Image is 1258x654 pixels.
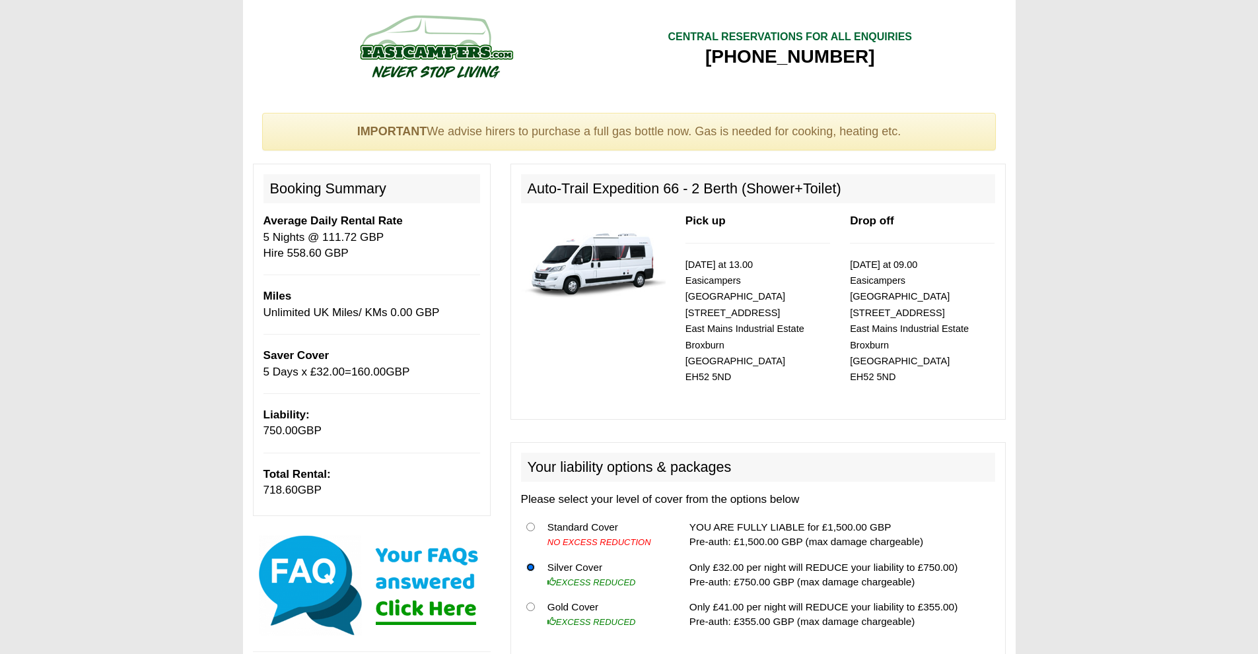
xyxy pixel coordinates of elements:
small: [DATE] at 09.00 Easicampers [GEOGRAPHIC_DATA] [STREET_ADDRESS] East Mains Industrial Estate Broxb... [850,259,969,383]
td: Gold Cover [542,595,669,634]
b: Drop off [850,214,893,227]
img: Click here for our most common FAQs [253,533,491,638]
td: Silver Cover [542,554,669,595]
img: campers-checkout-logo.png [310,10,561,82]
i: NO EXCESS REDUCTION [547,537,651,547]
h2: Auto-Trail Expedition 66 - 2 Berth (Shower+Toilet) [521,174,995,203]
p: Unlimited UK Miles/ KMs 0.00 GBP [263,288,480,321]
b: Liability: [263,409,310,421]
span: Saver Cover [263,349,330,362]
span: 32.00 [316,366,345,378]
b: Miles [263,290,292,302]
p: 5 Days x £ = GBP [263,348,480,380]
td: Only £41.00 per night will REDUCE your liability to £355.00) Pre-auth: £355.00 GBP (max damage ch... [684,595,995,634]
p: Please select your level of cover from the options below [521,492,995,507]
h2: Your liability options & packages [521,453,995,482]
b: Average Daily Rental Rate [263,214,403,227]
div: CENTRAL RESERVATIONS FOR ALL ENQUIRIES [668,30,912,45]
div: We advise hirers to purchase a full gas bottle now. Gas is needed for cooking, heating etc. [262,113,996,151]
span: 718.60 [263,484,298,496]
h2: Booking Summary [263,174,480,203]
i: EXCESS REDUCED [547,577,636,587]
td: Standard Cover [542,515,669,555]
b: Pick up [685,214,726,227]
td: YOU ARE FULLY LIABLE for £1,500.00 GBP Pre-auth: £1,500.00 GBP (max damage chargeable) [684,515,995,555]
b: Total Rental: [263,468,331,480]
i: EXCESS REDUCED [547,617,636,627]
span: 160.00 [351,366,386,378]
img: 339.jpg [521,213,666,306]
p: GBP [263,467,480,499]
p: 5 Nights @ 111.72 GBP Hire 558.60 GBP [263,213,480,261]
span: 750.00 [263,424,298,437]
p: GBP [263,407,480,440]
div: [PHONE_NUMBER] [668,45,912,69]
td: Only £32.00 per night will REDUCE your liability to £750.00) Pre-auth: £750.00 GBP (max damage ch... [684,554,995,595]
strong: IMPORTANT [357,125,427,138]
small: [DATE] at 13.00 Easicampers [GEOGRAPHIC_DATA] [STREET_ADDRESS] East Mains Industrial Estate Broxb... [685,259,804,383]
